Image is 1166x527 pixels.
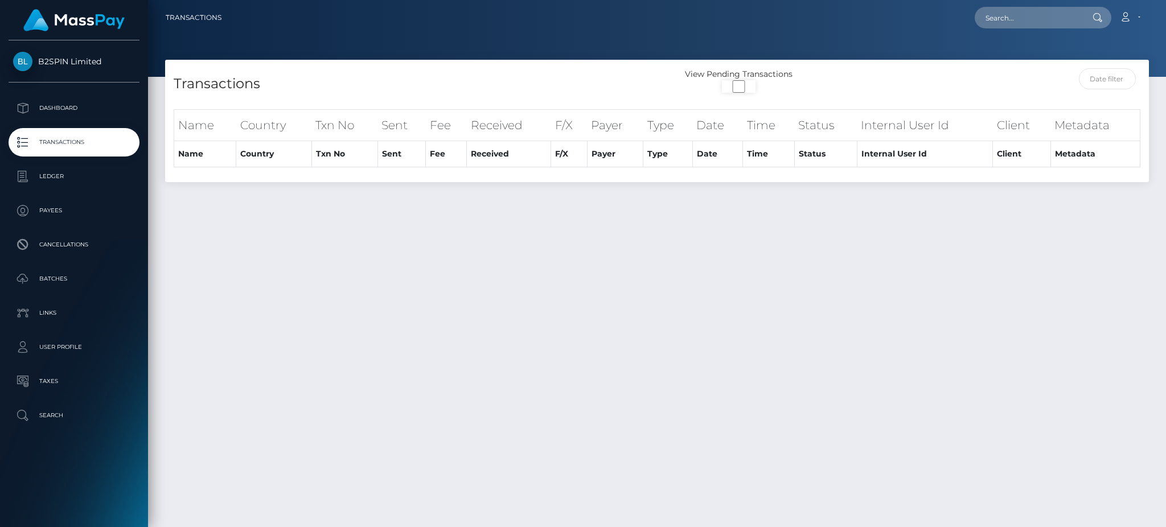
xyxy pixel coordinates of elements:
[174,74,648,94] h4: Transactions
[9,56,139,67] span: B2SPIN Limited
[377,141,426,167] th: Sent
[551,141,587,167] th: F/X
[9,367,139,396] a: Taxes
[1079,68,1136,89] input: Date filter
[467,109,551,141] th: Received
[9,265,139,293] a: Batches
[1050,109,1140,141] th: Metadata
[13,100,135,117] p: Dashboard
[857,109,992,141] th: Internal User Id
[9,333,139,361] a: User Profile
[13,202,135,219] p: Payees
[1050,141,1140,167] th: Metadata
[9,401,139,430] a: Search
[9,196,139,225] a: Payees
[13,236,135,253] p: Cancellations
[643,109,692,141] th: Type
[993,109,1051,141] th: Client
[9,94,139,122] a: Dashboard
[743,141,794,167] th: Time
[467,141,551,167] th: Received
[975,7,1082,28] input: Search...
[13,134,135,151] p: Transactions
[13,304,135,322] p: Links
[426,141,467,167] th: Fee
[9,299,139,327] a: Links
[657,68,821,80] div: View Pending Transactions
[794,141,857,167] th: Status
[9,162,139,191] a: Ledger
[13,52,32,71] img: B2SPIN Limited
[13,339,135,356] p: User Profile
[166,6,221,30] a: Transactions
[174,141,236,167] th: Name
[23,9,125,31] img: MassPay Logo
[993,141,1051,167] th: Client
[9,230,139,259] a: Cancellations
[426,109,467,141] th: Fee
[551,109,587,141] th: F/X
[794,109,857,141] th: Status
[9,128,139,157] a: Transactions
[236,141,312,167] th: Country
[13,373,135,390] p: Taxes
[743,109,794,141] th: Time
[587,141,643,167] th: Payer
[236,109,312,141] th: Country
[692,109,743,141] th: Date
[13,270,135,287] p: Batches
[311,109,377,141] th: Txn No
[857,141,992,167] th: Internal User Id
[311,141,377,167] th: Txn No
[692,141,743,167] th: Date
[13,168,135,185] p: Ledger
[587,109,643,141] th: Payer
[174,109,236,141] th: Name
[13,407,135,424] p: Search
[643,141,692,167] th: Type
[377,109,426,141] th: Sent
